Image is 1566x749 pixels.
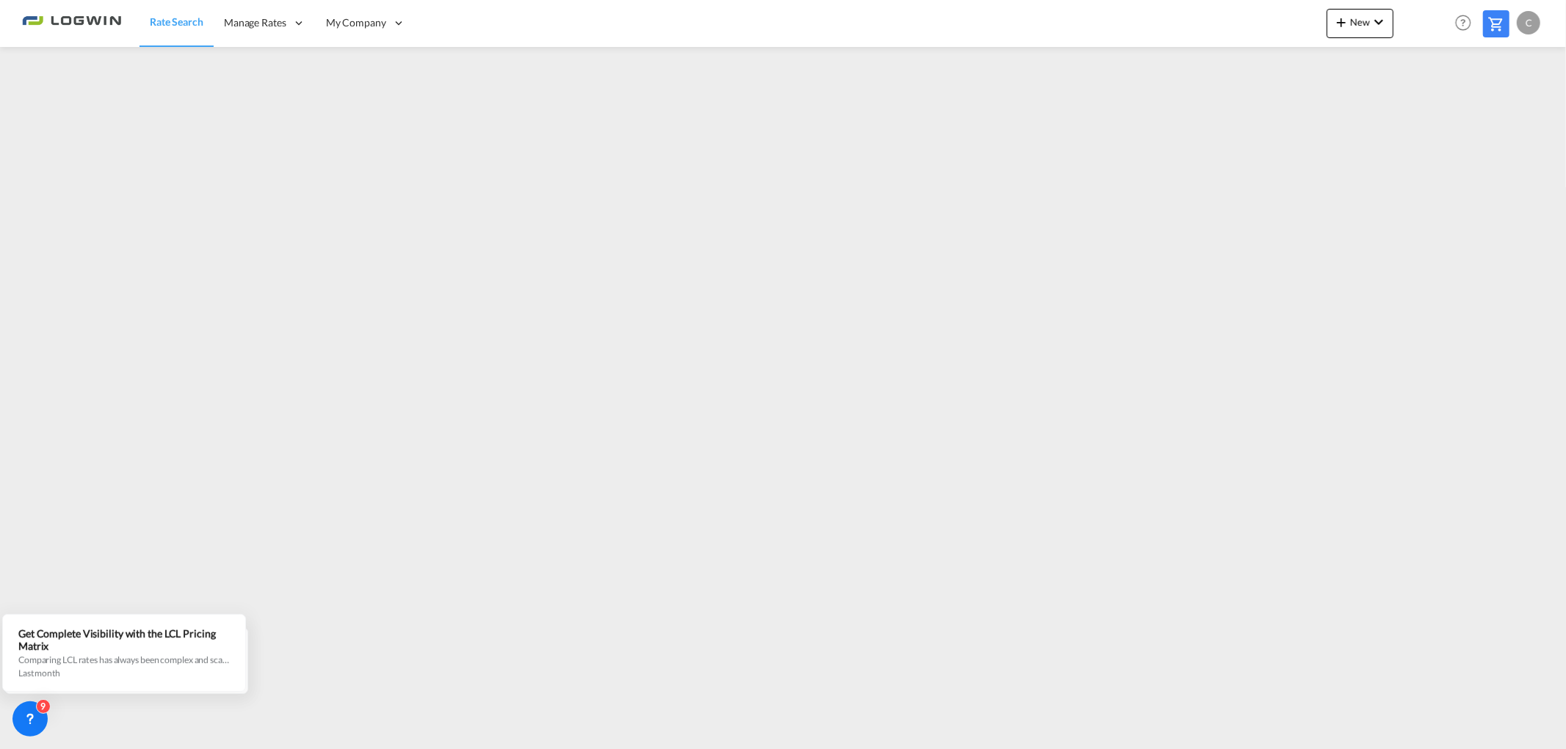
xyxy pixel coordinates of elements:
[224,15,286,30] span: Manage Rates
[1517,11,1540,34] div: C
[1333,16,1388,28] span: New
[1370,13,1388,31] md-icon: icon-chevron-down
[1327,9,1393,38] button: icon-plus 400-fgNewicon-chevron-down
[326,15,386,30] span: My Company
[1451,10,1483,37] div: Help
[1333,13,1350,31] md-icon: icon-plus 400-fg
[1451,10,1476,35] span: Help
[22,7,121,40] img: 2761ae10d95411efa20a1f5e0282d2d7.png
[150,15,203,28] span: Rate Search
